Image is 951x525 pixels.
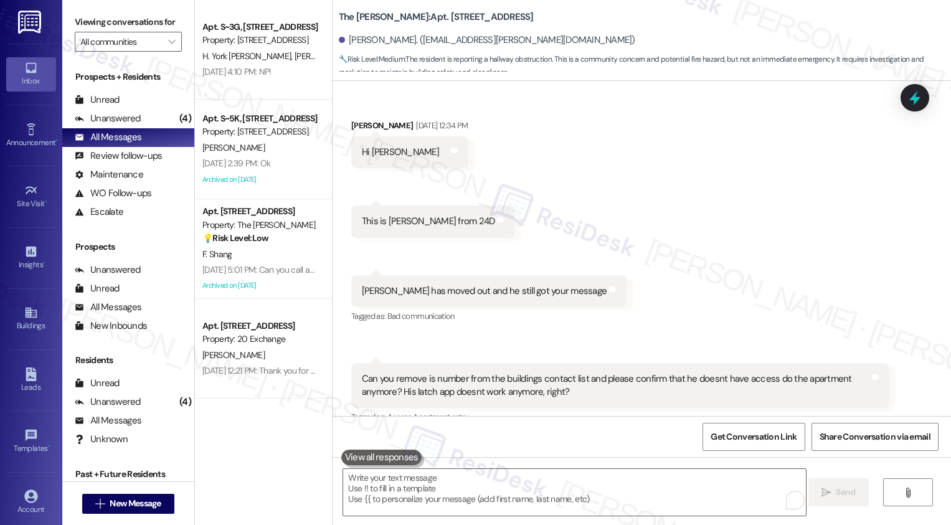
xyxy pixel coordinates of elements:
div: [DATE] 12:21 PM: Thank you for contacting our leasing department. A leasing partner will be in to... [202,365,760,376]
span: • [55,136,57,145]
a: Buildings [6,302,56,336]
a: Insights • [6,241,56,275]
div: [DATE] 5:01 PM: Can you call and ask? [202,264,338,275]
label: Viewing conversations for [75,12,182,32]
div: Unanswered [75,395,141,409]
div: Tagged as: [351,307,627,325]
div: [PERSON_NAME] [351,119,468,136]
span: H. York [PERSON_NAME] [202,50,295,62]
a: Templates • [6,425,56,458]
span: [PERSON_NAME] [295,50,361,62]
div: Unanswered [75,263,141,277]
img: ResiDesk Logo [18,11,44,34]
div: Unread [75,93,120,106]
div: [PERSON_NAME] has moved out and he still got your message [362,285,607,298]
span: • [48,442,50,451]
span: Share Conversation via email [820,430,930,443]
a: Inbox [6,57,56,91]
div: Unread [75,282,120,295]
strong: 💡 Risk Level: Low [202,232,268,244]
a: Account [6,486,56,519]
div: (4) [176,109,194,128]
button: Share Conversation via email [811,423,939,451]
div: (4) [176,392,194,412]
div: Residents [62,354,194,367]
div: This is [PERSON_NAME] from 24D [362,215,495,228]
i:  [903,488,912,498]
button: Send [808,478,869,506]
div: All Messages [75,414,141,427]
i:  [821,488,831,498]
b: The [PERSON_NAME]: Apt. [STREET_ADDRESS] [339,11,534,24]
div: Can you remove is number from the buildings contact list and please confirm that he doesnt have a... [362,372,869,399]
div: [PERSON_NAME]. ([EMAIL_ADDRESS][PERSON_NAME][DOMAIN_NAME]) [339,34,635,47]
div: Apt. S~3G, [STREET_ADDRESS] [202,21,318,34]
div: Hi [PERSON_NAME] [362,146,439,159]
div: Escalate [75,206,123,219]
span: New Message [110,497,161,510]
div: Apt. S~5K, [STREET_ADDRESS] [202,112,318,125]
div: Review follow-ups [75,149,162,163]
div: Property: 20 Exchange [202,333,318,346]
button: Get Conversation Link [703,423,805,451]
span: Access , [387,412,413,422]
div: Archived on [DATE] [201,278,319,293]
span: F. Shang [202,248,232,260]
span: • [45,197,47,206]
div: Prospects + Residents [62,70,194,83]
div: Property: [STREET_ADDRESS] [202,125,318,138]
div: Apt. [STREET_ADDRESS] [202,205,318,218]
div: Unknown [75,433,128,446]
div: All Messages [75,301,141,314]
div: [DATE] 12:34 PM [413,119,468,132]
span: Send [836,486,855,499]
div: Maintenance [75,168,143,181]
span: [PERSON_NAME] [202,142,265,153]
span: [PERSON_NAME] [202,349,265,361]
span: Bad communication [387,311,455,321]
span: Get Conversation Link [711,430,797,443]
div: Property: The [PERSON_NAME] [202,219,318,232]
a: Leads [6,364,56,397]
input: All communities [80,32,162,52]
button: New Message [82,494,174,514]
div: WO Follow-ups [75,187,151,200]
i:  [95,499,105,509]
div: [DATE] 2:39 PM: Ok [202,158,270,169]
span: : The resident is reporting a hallway obstruction. This is a community concern and potential fire... [339,53,951,80]
textarea: To enrich screen reader interactions, please activate Accessibility in Grammarly extension settings [343,469,806,516]
span: Apartment entry [413,412,468,422]
div: Tagged as: [351,408,889,426]
div: New Inbounds [75,319,147,333]
div: Past + Future Residents [62,468,194,481]
a: Site Visit • [6,180,56,214]
div: Unread [75,377,120,390]
strong: 🔧 Risk Level: Medium [339,54,405,64]
div: Unanswered [75,112,141,125]
span: • [43,258,45,267]
div: Apt. [STREET_ADDRESS] [202,319,318,333]
div: Prospects [62,240,194,253]
div: All Messages [75,131,141,144]
i:  [168,37,175,47]
div: [DATE] 4:10 PM: NP! [202,66,272,77]
div: Property: [STREET_ADDRESS] [202,34,318,47]
div: Archived on [DATE] [201,172,319,187]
